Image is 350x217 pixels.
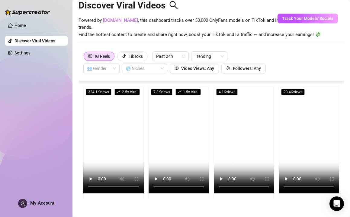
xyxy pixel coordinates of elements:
a: Discover Viral Videos [14,38,55,43]
a: Home [14,23,26,28]
span: Past 24h [156,52,185,61]
span: team [226,66,230,70]
div: Open Intercom Messenger [329,196,344,211]
span: rise [178,90,181,94]
button: Video Views: Any [170,64,219,73]
span: Video Views: Any [181,66,214,71]
span: 4.1K views [216,89,238,95]
span: 324.1K views [86,89,111,95]
span: 7.8K views [151,89,172,95]
span: 2.5 x Viral [114,89,140,95]
span: tik-tok [122,54,126,58]
span: search [169,1,178,10]
span: eye [175,66,179,70]
button: Followers: Any [221,64,266,73]
span: Track Your Models' Socials [282,16,333,21]
div: TikToks [129,52,143,61]
span: user [21,201,25,206]
button: Track Your Models' Socials [278,14,338,23]
div: IG Reels [95,52,110,61]
a: Settings [14,51,31,55]
span: calendar [182,54,185,58]
a: [DOMAIN_NAME] [103,18,138,23]
img: logo-BBDzfeDw.svg [5,9,50,15]
span: Trending [195,52,224,61]
span: 23.4K views [281,89,305,95]
span: instagram [88,54,92,58]
span: My Account [30,200,54,206]
span: 1.5 x Viral [175,89,201,95]
span: Powered by , this dashboard tracks over 50,000 OnlyFans models on TikTok and Instagram, using AI ... [79,17,344,38]
span: Followers: Any [233,66,261,71]
span: rise [117,90,120,94]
